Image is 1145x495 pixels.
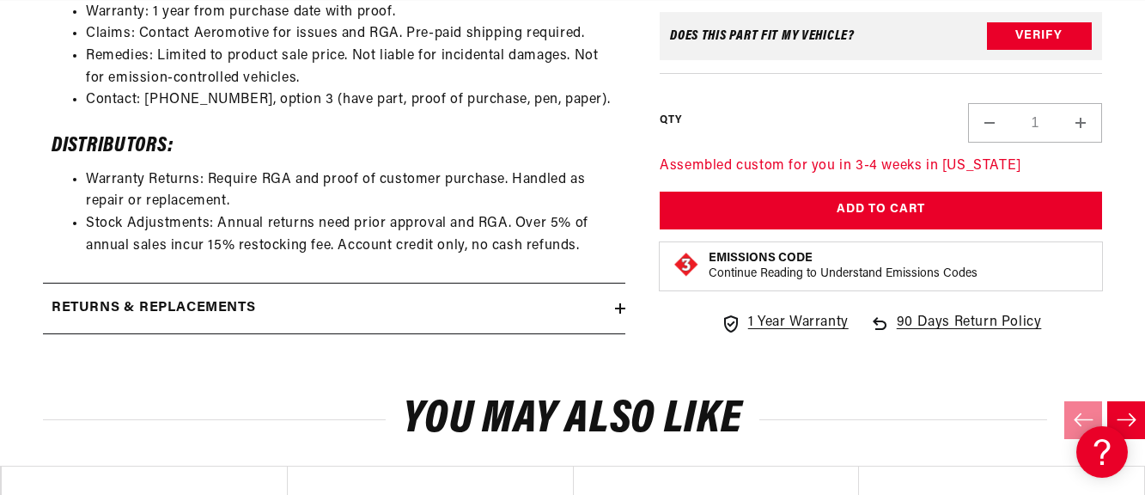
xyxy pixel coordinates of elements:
[721,312,849,334] a: 1 Year Warranty
[660,156,1102,178] p: Assembled custom for you in 3-4 weeks in [US_STATE]
[670,29,855,43] div: Does This part fit My vehicle?
[709,252,813,265] strong: Emissions Code
[52,297,255,320] h2: Returns & replacements
[1107,401,1145,439] button: Next slide
[43,400,1102,440] h2: You may also like
[709,251,978,282] button: Emissions CodeContinue Reading to Understand Emissions Codes
[987,22,1092,50] button: Verify
[52,137,617,156] h4: Distributors:
[673,251,700,278] img: Emissions code
[660,113,681,128] label: QTY
[1064,401,1102,439] button: Previous slide
[709,266,978,282] p: Continue Reading to Understand Emissions Codes
[86,169,617,213] li: Warranty Returns: Require RGA and proof of customer purchase. Handled as repair or replacement.
[43,284,625,333] summary: Returns & replacements
[86,213,617,257] li: Stock Adjustments: Annual returns need prior approval and RGA. Over 5% of annual sales incur 15% ...
[897,312,1042,351] span: 90 Days Return Policy
[86,23,617,46] li: Claims: Contact Aeromotive for issues and RGA. Pre-paid shipping required.
[869,312,1042,351] a: 90 Days Return Policy
[748,312,849,334] span: 1 Year Warranty
[660,192,1102,230] button: Add to Cart
[86,89,617,112] li: Contact: [PHONE_NUMBER], option 3 (have part, proof of purchase, pen, paper).
[86,46,617,89] li: Remedies: Limited to product sale price. Not liable for incidental damages. Not for emission-cont...
[86,2,617,24] li: Warranty: 1 year from purchase date with proof.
